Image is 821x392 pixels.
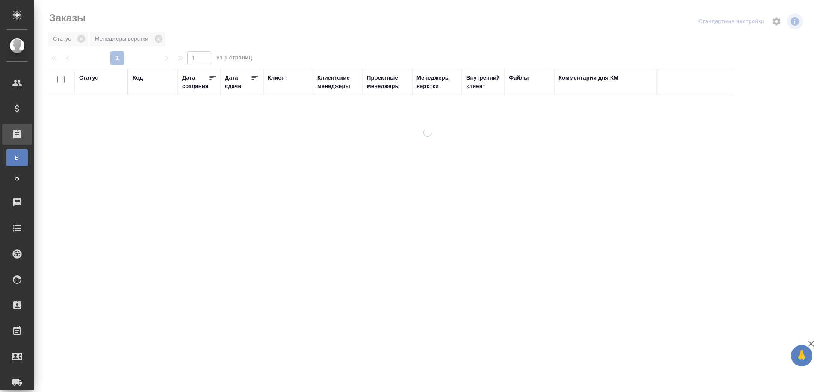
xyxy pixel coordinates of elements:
a: Ф [6,171,28,188]
div: Менеджеры верстки [416,74,458,91]
div: Комментарии для КМ [558,74,618,82]
div: Файлы [509,74,529,82]
div: Проектные менеджеры [367,74,408,91]
div: Дата сдачи [225,74,251,91]
a: В [6,149,28,166]
button: 🙏 [791,345,812,366]
span: Ф [11,175,24,183]
div: Клиент [268,74,287,82]
div: Дата создания [182,74,208,91]
span: В [11,153,24,162]
div: Код [133,74,143,82]
div: Клиентские менеджеры [317,74,358,91]
div: Статус [79,74,98,82]
div: Внутренний клиент [466,74,500,91]
span: 🙏 [794,347,809,365]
